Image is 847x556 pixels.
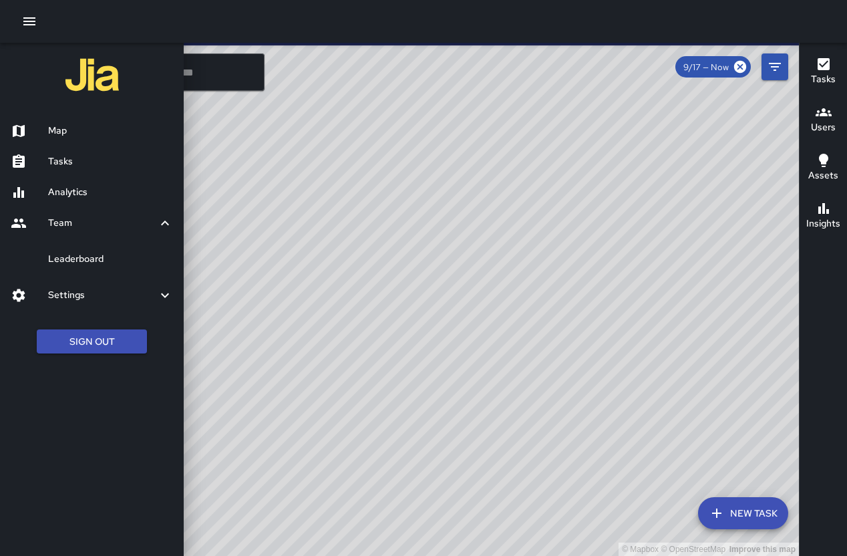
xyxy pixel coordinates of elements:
img: jia-logo [65,48,119,102]
h6: Analytics [48,185,173,200]
h6: Leaderboard [48,252,173,267]
button: Sign Out [37,329,147,354]
h6: Team [48,216,157,231]
h6: Tasks [48,154,173,169]
h6: Assets [808,168,838,183]
h6: Settings [48,288,157,303]
h6: Insights [806,217,840,231]
h6: Tasks [811,72,836,87]
h6: Users [811,120,836,135]
button: New Task [698,497,788,529]
h6: Map [48,124,173,138]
